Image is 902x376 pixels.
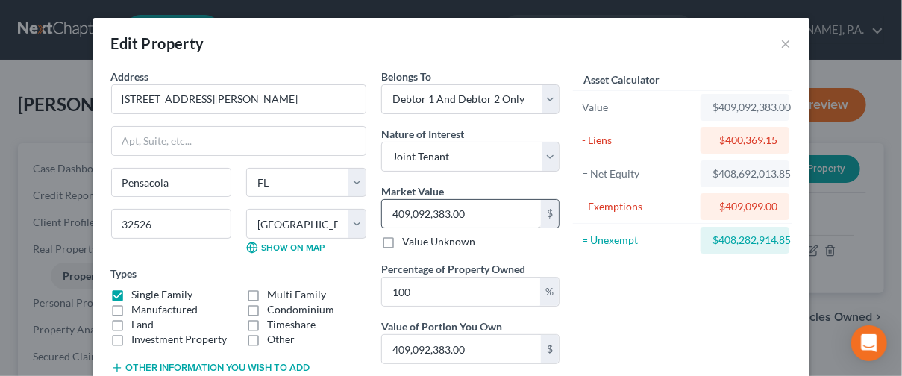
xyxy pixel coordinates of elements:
div: - Exemptions [582,199,695,214]
label: Other [267,332,295,347]
span: Address [111,70,149,83]
div: $ [541,200,559,228]
div: $409,099.00 [712,199,777,214]
input: Enter zip... [111,209,231,239]
div: $408,282,914.85 [712,233,777,248]
label: Asset Calculator [583,72,660,87]
div: $ [541,335,559,363]
input: Apt, Suite, etc... [112,127,366,155]
label: Types [111,266,137,281]
label: Market Value [381,184,444,199]
input: 0.00 [382,335,541,363]
label: Manufactured [132,302,198,317]
div: Open Intercom Messenger [851,325,887,361]
a: Show on Map [246,242,325,254]
button: Other information you wish to add [111,362,310,374]
label: Multi Family [267,287,326,302]
input: 0.00 [382,200,541,228]
div: = Net Equity [582,166,695,181]
input: 0.00 [382,278,540,306]
span: Belongs To [381,70,431,83]
label: Single Family [132,287,193,302]
label: Value of Portion You Own [381,319,502,334]
div: = Unexempt [582,233,695,248]
div: Value [582,100,695,115]
label: Percentage of Property Owned [381,261,525,277]
button: × [781,34,792,52]
div: - Liens [582,133,695,148]
div: Edit Property [111,33,204,54]
input: Enter city... [112,169,231,197]
div: $409,092,383.00 [712,100,777,115]
label: Investment Property [132,332,228,347]
div: % [540,278,559,306]
label: Value Unknown [402,234,475,249]
input: Enter address... [112,85,366,113]
label: Timeshare [267,317,316,332]
div: $400,369.15 [712,133,777,148]
label: Nature of Interest [381,126,464,142]
div: $408,692,013.85 [712,166,777,181]
label: Land [132,317,154,332]
label: Condominium [267,302,334,317]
